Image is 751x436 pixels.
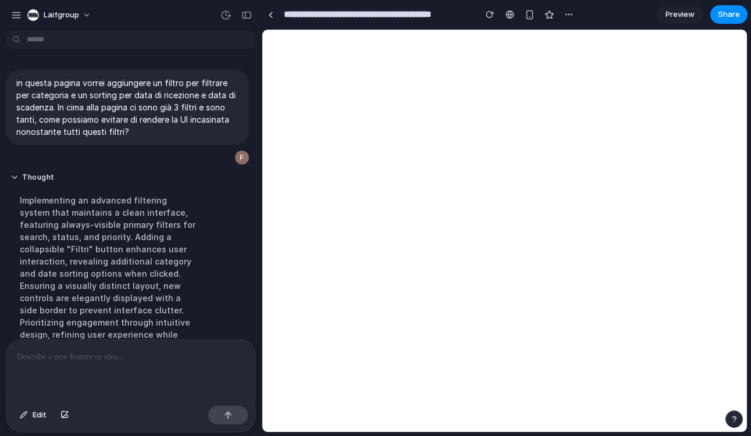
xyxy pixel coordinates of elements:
span: Share [718,9,740,20]
button: laifgroup [23,6,97,24]
div: Implementing an advanced filtering system that maintains a clean interface, featuring always-visi... [10,187,205,396]
a: Preview [657,5,703,24]
span: laifgroup [44,9,79,21]
span: Preview [665,9,695,20]
span: Edit [33,409,47,421]
button: Share [710,5,748,24]
button: Edit [14,406,52,424]
p: in questa pagina vorrei aggiungere un filtro per filtrare per categoria e un sorting per data di ... [16,77,239,138]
